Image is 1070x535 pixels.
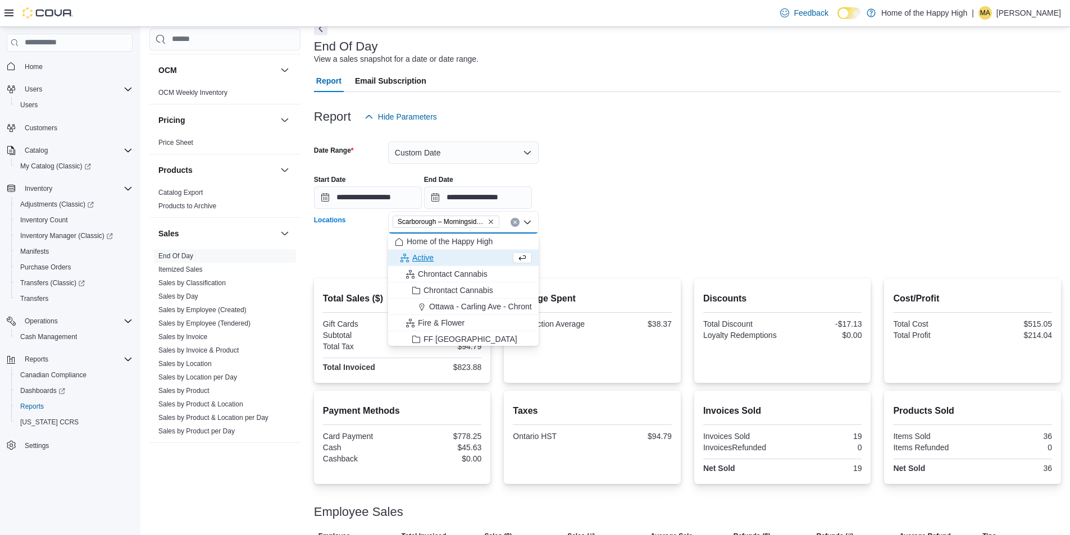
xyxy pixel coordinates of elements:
span: Cash Management [16,330,133,344]
button: Ottawa - Carling Ave - Chrontact Cannabis [388,299,539,315]
span: Inventory Manager (Classic) [16,229,133,243]
h3: Report [314,110,351,124]
div: Card Payment [323,432,400,441]
a: Catalog Export [158,189,203,196]
span: Chrontact Cannabis [424,285,493,296]
div: Cash [323,443,400,452]
a: Transfers (Classic) [16,276,89,290]
span: Inventory Count [20,216,68,225]
a: Products to Archive [158,202,216,210]
button: Users [11,97,137,113]
button: Purchase Orders [11,259,137,275]
div: Transaction Average [513,319,590,328]
span: Home [20,60,133,74]
span: Report [316,70,342,92]
div: $778.25 [404,432,481,441]
span: Settings [20,438,133,452]
span: Inventory [25,184,52,193]
a: Sales by Location per Day [158,373,237,381]
span: Home of the Happy High [407,236,493,247]
button: Chrontact Cannabis [388,282,539,299]
span: FF [GEOGRAPHIC_DATA] [424,333,517,345]
button: Next [314,22,327,35]
span: Itemized Sales [158,265,203,274]
div: $38.37 [595,319,672,328]
span: Users [20,100,38,109]
h2: Discounts [703,292,862,305]
span: Sales by Location [158,359,212,368]
a: Transfers (Classic) [11,275,137,291]
button: Home [2,58,137,75]
button: Manifests [11,244,137,259]
button: Reports [11,399,137,414]
div: Pricing [149,136,300,154]
span: Sales by Classification [158,278,226,287]
div: Items Refunded [893,443,970,452]
div: Sales [149,249,300,442]
button: Products [278,163,292,177]
span: Reports [16,400,133,413]
div: Items Sold [893,432,970,441]
button: Sales [278,227,292,240]
span: Inventory Manager (Classic) [20,231,113,240]
span: Catalog [25,146,48,155]
span: Washington CCRS [16,415,133,429]
span: Manifests [20,247,49,256]
button: Home of the Happy High [388,234,539,250]
a: My Catalog (Classic) [11,158,137,174]
button: Catalog [2,143,137,158]
div: OCM [149,86,300,104]
button: Hide Parameters [360,106,441,128]
a: Sales by Classification [158,279,226,287]
button: [US_STATE] CCRS [11,414,137,430]
button: Transfers [11,291,137,307]
a: Sales by Location [158,360,212,368]
a: Sales by Product [158,387,210,395]
span: Feedback [794,7,828,19]
span: Fire & Flower [418,317,465,328]
button: Reports [2,351,137,367]
div: 19 [785,464,862,473]
span: OCM Weekly Inventory [158,88,227,97]
span: Canadian Compliance [20,371,86,379]
div: Loyalty Redemptions [703,331,780,340]
button: Close list of options [523,218,532,227]
a: Sales by Product per Day [158,427,235,435]
a: Reports [16,400,48,413]
div: 36 [975,464,1052,473]
span: My Catalog (Classic) [20,162,91,171]
div: $823.88 [404,363,481,372]
a: Sales by Day [158,292,198,300]
span: Users [20,83,133,96]
span: Manifests [16,245,133,258]
strong: Total Invoiced [323,363,375,372]
span: Purchase Orders [20,263,71,272]
div: Gift Cards [323,319,400,328]
span: Sales by Day [158,292,198,301]
a: Purchase Orders [16,260,76,274]
button: Users [20,83,47,96]
div: InvoicesRefunded [703,443,780,452]
span: Transfers (Classic) [20,278,85,287]
p: Home of the Happy High [881,6,967,20]
h2: Average Spent [513,292,672,305]
button: Fire & Flower [388,315,539,331]
label: End Date [424,175,453,184]
span: Inventory [20,182,133,195]
button: Active [388,250,539,266]
span: Purchase Orders [16,260,133,274]
button: Products [158,164,276,176]
button: Settings [2,437,137,453]
span: Home [25,62,43,71]
h2: Payment Methods [323,404,482,418]
div: $0.00 [404,454,481,463]
div: Total Tax [323,342,400,351]
a: Sales by Product & Location per Day [158,414,268,422]
div: $45.63 [404,443,481,452]
input: Press the down key to open a popover containing a calendar. [424,186,532,209]
span: Sales by Product & Location per Day [158,413,268,422]
a: Sales by Product & Location [158,400,243,408]
span: Products to Archive [158,202,216,211]
span: Sales by Invoice [158,332,207,341]
div: Total Discount [703,319,780,328]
